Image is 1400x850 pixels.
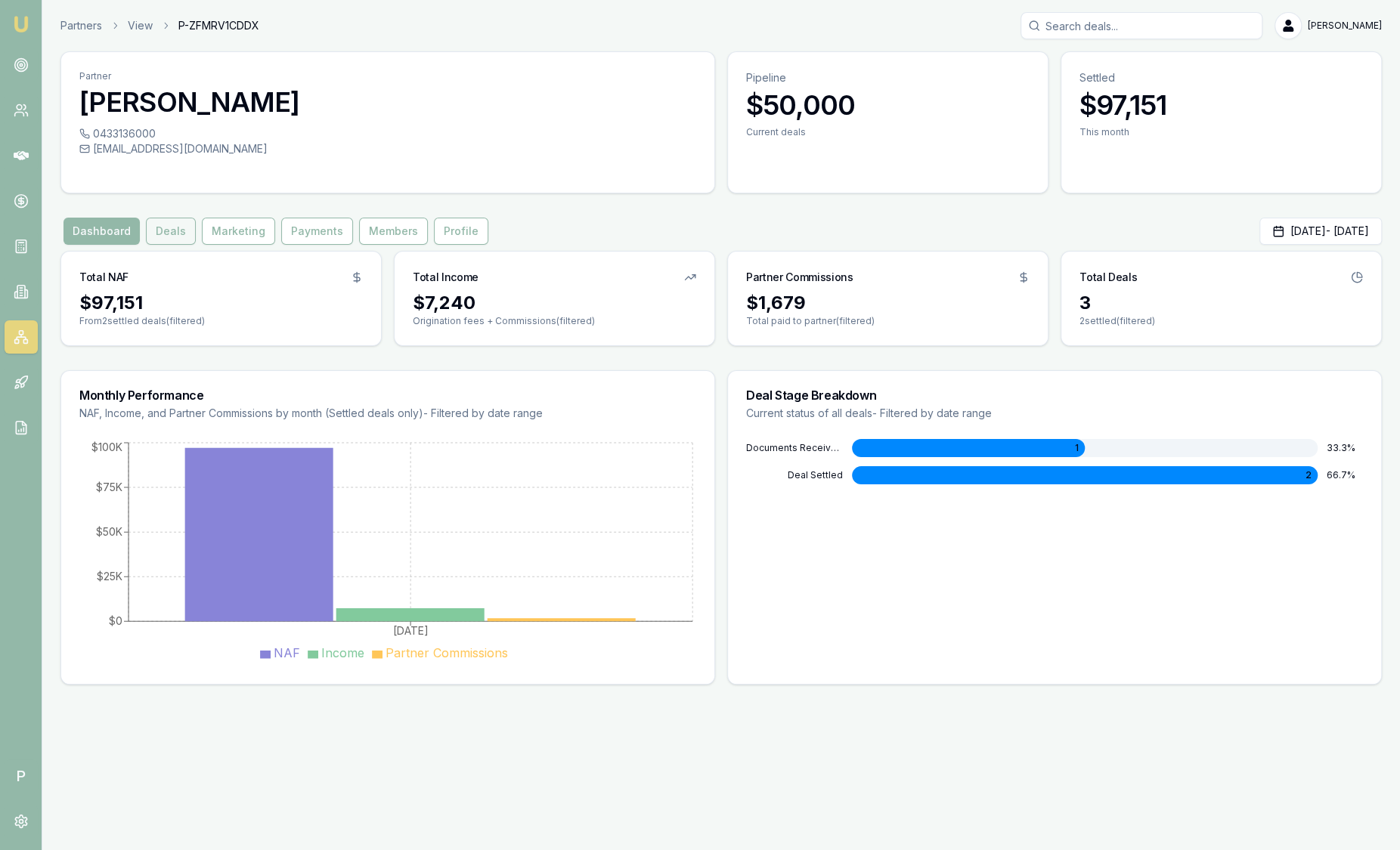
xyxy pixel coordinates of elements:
[5,759,38,793] span: P
[97,570,122,583] tspan: $25K
[746,315,1030,327] p: Total paid to partner (filtered)
[746,90,1030,120] h3: $50,000
[746,442,843,454] div: Documents Received From Client
[359,218,428,245] button: Members
[12,15,30,33] img: emu-icon-u.png
[393,624,429,637] tspan: [DATE]
[746,291,1030,315] div: $1,679
[1079,315,1363,327] p: 2 settled (filtered)
[746,70,1030,85] p: Pipeline
[1021,12,1262,39] input: Search deals
[79,291,363,315] div: $97,151
[60,18,259,33] nav: breadcrumb
[79,389,696,401] h3: Monthly Performance
[321,645,364,660] span: Income
[146,218,196,245] button: Deals
[79,270,129,285] h3: Total NAF
[178,18,259,33] span: P-ZFMRV1CDDX
[746,406,1363,421] p: Current status of all deals - Filtered by date range
[274,645,300,660] span: NAF
[79,141,696,156] div: [EMAIL_ADDRESS][DOMAIN_NAME]
[60,18,102,33] a: Partners
[79,126,696,141] div: 0433136000
[1079,90,1363,120] h3: $97,151
[1079,291,1363,315] div: 3
[96,481,122,493] tspan: $75K
[413,315,696,327] p: Origination fees + Commissions (filtered)
[746,126,1030,138] div: Current deals
[1308,20,1382,32] span: [PERSON_NAME]
[79,87,696,117] h3: [PERSON_NAME]
[746,469,843,481] div: Deal Settled
[91,440,122,453] tspan: $100K
[1259,218,1382,245] button: [DATE]- [DATE]
[746,270,853,285] h3: Partner Commissions
[386,645,508,660] span: Partner Commissions
[1079,70,1363,85] p: Settled
[79,70,696,82] p: Partner
[202,218,275,245] button: Marketing
[1079,126,1363,138] div: This month
[1306,469,1312,481] span: 2
[1075,442,1079,454] span: 1
[79,406,696,421] p: NAF, Income, and Partner Commissions by month (Settled deals only) - Filtered by date range
[79,315,363,327] p: From 2 settled deals (filtered)
[1079,270,1137,285] h3: Total Deals
[1327,442,1363,454] div: 33.3 %
[413,270,479,285] h3: Total Income
[1327,469,1363,481] div: 66.7 %
[281,218,353,245] button: Payments
[746,389,1363,401] h3: Deal Stage Breakdown
[63,218,140,245] button: Dashboard
[128,18,153,33] a: View
[96,525,122,538] tspan: $50K
[434,218,488,245] button: Profile
[413,291,696,315] div: $7,240
[109,614,122,627] tspan: $0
